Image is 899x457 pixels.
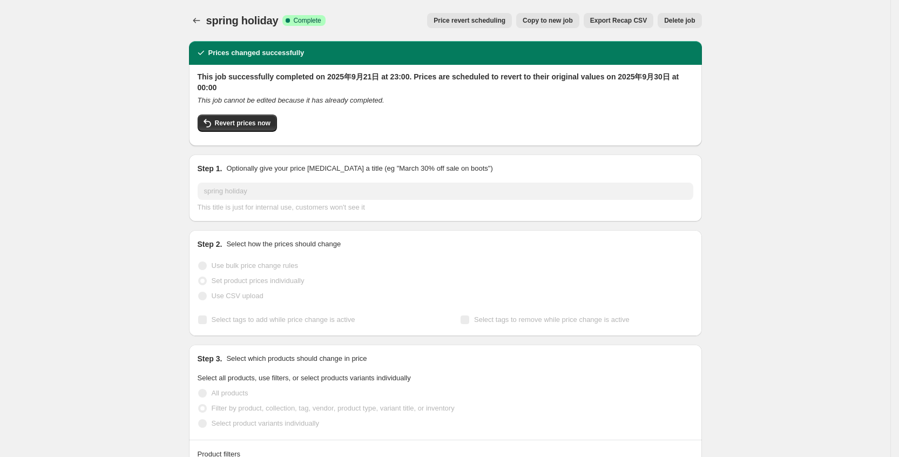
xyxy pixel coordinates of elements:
span: Filter by product, collection, tag, vendor, product type, variant title, or inventory [212,404,455,412]
span: Export Recap CSV [590,16,647,25]
button: Delete job [658,13,701,28]
span: Use bulk price change rules [212,261,298,270]
h2: Step 3. [198,353,222,364]
span: Select tags to remove while price change is active [474,315,630,324]
i: This job cannot be edited because it has already completed. [198,96,384,104]
button: Price revert scheduling [427,13,512,28]
h2: Prices changed successfully [208,48,305,58]
span: Revert prices now [215,119,271,127]
span: All products [212,389,248,397]
span: Complete [293,16,321,25]
span: Delete job [664,16,695,25]
button: Price change jobs [189,13,204,28]
h2: This job successfully completed on 2025年9月21日 at 23:00. Prices are scheduled to revert to their o... [198,71,693,93]
h2: Step 1. [198,163,222,174]
p: Select which products should change in price [226,353,367,364]
h2: Step 2. [198,239,222,250]
button: Copy to new job [516,13,579,28]
input: 30% off holiday sale [198,183,693,200]
span: spring holiday [206,15,279,26]
button: Export Recap CSV [584,13,653,28]
span: Select product variants individually [212,419,319,427]
span: This title is just for internal use, customers won't see it [198,203,365,211]
span: Price revert scheduling [434,16,505,25]
span: Select tags to add while price change is active [212,315,355,324]
p: Select how the prices should change [226,239,341,250]
span: Set product prices individually [212,277,305,285]
button: Revert prices now [198,115,277,132]
span: Copy to new job [523,16,573,25]
span: Use CSV upload [212,292,263,300]
p: Optionally give your price [MEDICAL_DATA] a title (eg "March 30% off sale on boots") [226,163,492,174]
span: Select all products, use filters, or select products variants individually [198,374,411,382]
